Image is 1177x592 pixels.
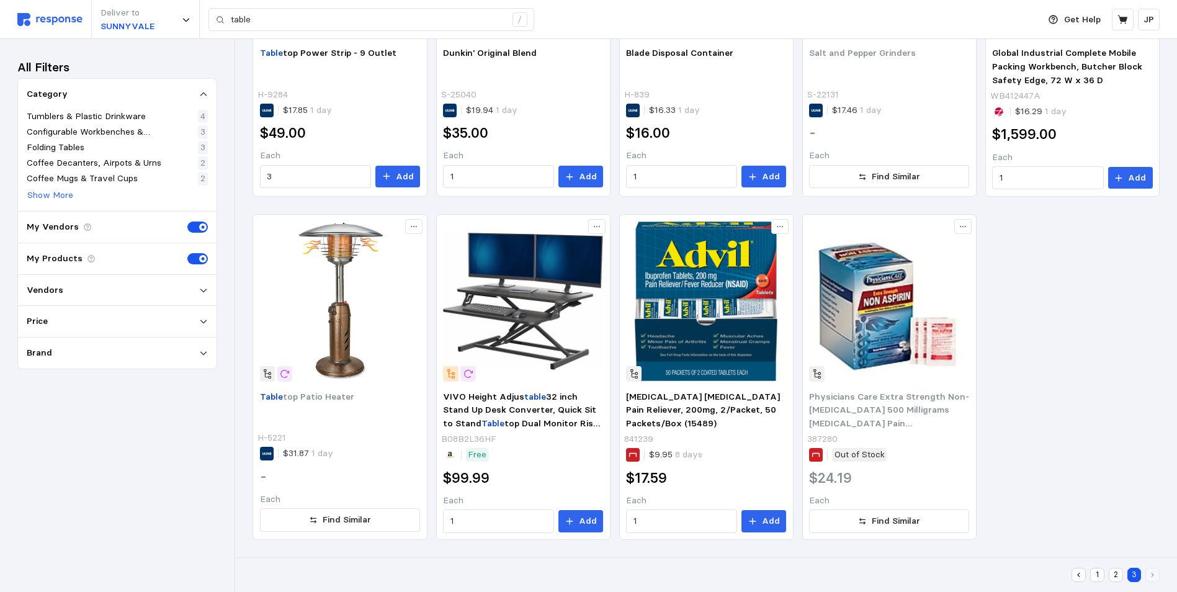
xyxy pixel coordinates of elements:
[857,104,882,115] span: 1 day
[27,315,48,328] p: Price
[992,151,1152,164] p: Each
[443,494,603,508] p: Each
[283,447,333,460] p: $31.87
[626,149,786,163] p: Each
[101,20,154,34] p: SUNNYVALE
[450,166,547,188] input: Qty
[1015,105,1067,119] p: $16.29
[450,510,547,532] input: Qty
[626,221,786,381] img: sp147006566_sc7
[1000,167,1096,189] input: Qty
[673,449,702,460] span: 8 days
[27,346,52,360] p: Brand
[27,156,161,170] p: Coffee Decanters, Airpots & Urns
[872,514,920,528] p: Find Similar
[260,221,420,381] img: H-5221
[1128,171,1146,185] p: Add
[992,125,1057,144] h2: $1,599.00
[807,88,839,102] p: S-22131
[200,141,205,155] p: 3
[809,165,969,189] button: Find Similar
[200,125,205,139] p: 3
[624,88,650,102] p: H-839
[741,166,786,188] button: Add
[443,47,537,58] span: Dunkin' Original Blend
[626,494,786,508] p: Each
[524,391,546,402] mark: table
[260,467,267,487] h2: -
[27,188,74,203] button: Show More
[443,221,603,381] img: 71f1YRZYBaL._AC_SY450_.jpg
[872,170,920,184] p: Find Similar
[809,469,852,488] h2: $24.19
[832,104,882,117] p: $17.46
[579,514,597,528] p: Add
[649,104,700,117] p: $16.33
[1041,8,1108,32] button: Get Help
[27,252,83,266] p: My Products
[231,9,506,31] input: Search for a product name or SKU
[267,166,364,188] input: Qty
[443,123,488,143] h2: $35.00
[626,123,670,143] h2: $16.00
[27,110,146,123] p: Tumblers & Plastic Drinkware
[676,104,700,115] span: 1 day
[809,149,969,163] p: Each
[27,141,84,155] p: Folding Tables
[762,514,780,528] p: Add
[1090,568,1104,582] button: 1
[260,47,283,58] mark: Table
[27,189,73,202] p: Show More
[283,47,396,58] span: top Power Strip - 9 Outlet
[512,12,527,27] div: /
[1143,13,1154,27] p: JP
[260,493,420,506] p: Each
[200,172,205,186] p: 2
[260,391,283,402] mark: Table
[468,448,486,462] p: Free
[443,418,602,442] span: top Dual Monitor Riser Workstation, Black, DESK-V000S
[633,166,730,188] input: Qty
[809,494,969,508] p: Each
[809,391,969,442] span: Physicians Care Extra Strength Non-[MEDICAL_DATA] 500 Milligrams [MEDICAL_DATA] Pain Reliever
[626,391,780,429] span: [MEDICAL_DATA] [MEDICAL_DATA] Pain Reliever, 200mg, 2/Packet, 50 Packets/Box (15489)
[441,88,477,102] p: S-25040
[27,125,195,139] p: Configurable Workbenches & Workstations
[27,284,63,297] p: Vendors
[762,170,780,184] p: Add
[835,448,885,462] p: Out of Stock
[200,156,205,170] p: 2
[257,88,288,102] p: H-9284
[809,123,816,143] h2: -
[992,47,1142,85] span: Global Industrial Complete Mobile Packing Workbench, Butcher Block Safety Edge, 72 W x 36 D
[633,510,730,532] input: Qty
[257,431,286,445] p: H-5221
[17,59,69,76] h3: All Filters
[443,391,524,402] span: VIVO Height Adjus
[17,13,83,26] img: svg%3e
[626,469,667,488] h2: $17.59
[624,433,653,446] p: 841239
[260,149,420,163] p: Each
[990,89,1041,103] p: WB412447A
[1138,9,1160,30] button: JP
[649,448,702,462] p: $9.95
[481,418,504,429] mark: Table
[809,47,916,58] span: Salt and Pepper Grinders
[27,220,79,234] p: My Vendors
[308,104,332,115] span: 1 day
[27,87,68,101] p: Category
[283,391,354,402] span: top Patio Heater
[27,172,138,186] p: Coffee Mugs & Travel Cups
[558,166,603,188] button: Add
[441,433,496,446] p: B08B2L36HF
[626,47,733,58] span: Blade Disposal Container
[466,104,517,117] p: $19.94
[1042,105,1067,117] span: 1 day
[809,509,969,533] button: Find Similar
[323,513,371,527] p: Find Similar
[443,391,596,429] span: 32 inch Stand Up Desk Converter, Quick Sit to Stand
[443,469,490,488] h2: $99.99
[260,508,420,532] button: Find Similar
[375,166,420,188] button: Add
